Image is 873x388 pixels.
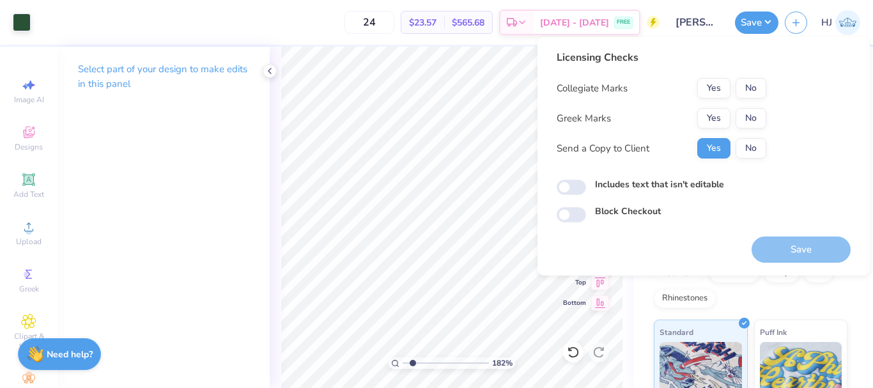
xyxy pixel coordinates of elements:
span: Designs [15,142,43,152]
span: HJ [821,15,832,30]
span: Upload [16,237,42,247]
button: Yes [697,138,730,159]
span: [DATE] - [DATE] [540,16,609,29]
span: Add Text [13,189,44,199]
img: Hughe Josh Cabanete [835,10,860,35]
span: $23.57 [409,16,436,29]
div: Rhinestones [654,289,716,308]
button: No [736,108,766,128]
div: Send a Copy to Client [557,141,649,156]
label: Block Checkout [595,205,661,218]
label: Includes text that isn't editable [595,178,724,191]
span: Puff Ink [760,325,787,339]
strong: Need help? [47,348,93,361]
button: Yes [697,108,730,128]
span: 182 % [492,357,513,369]
span: Clipart & logos [6,331,51,352]
span: FREE [617,18,630,27]
span: $565.68 [452,16,484,29]
a: HJ [821,10,860,35]
button: Yes [697,78,730,98]
input: Untitled Design [666,10,729,35]
input: – – [344,11,394,34]
div: Licensing Checks [557,50,766,65]
button: Save [735,12,778,34]
span: Bottom [563,299,586,307]
span: Greek [19,284,39,294]
button: No [736,138,766,159]
p: Select part of your design to make edits in this panel [78,62,249,91]
span: Top [563,278,586,287]
button: No [736,78,766,98]
div: Collegiate Marks [557,81,628,96]
span: Image AI [14,95,44,105]
div: Greek Marks [557,111,611,126]
span: Standard [660,325,693,339]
